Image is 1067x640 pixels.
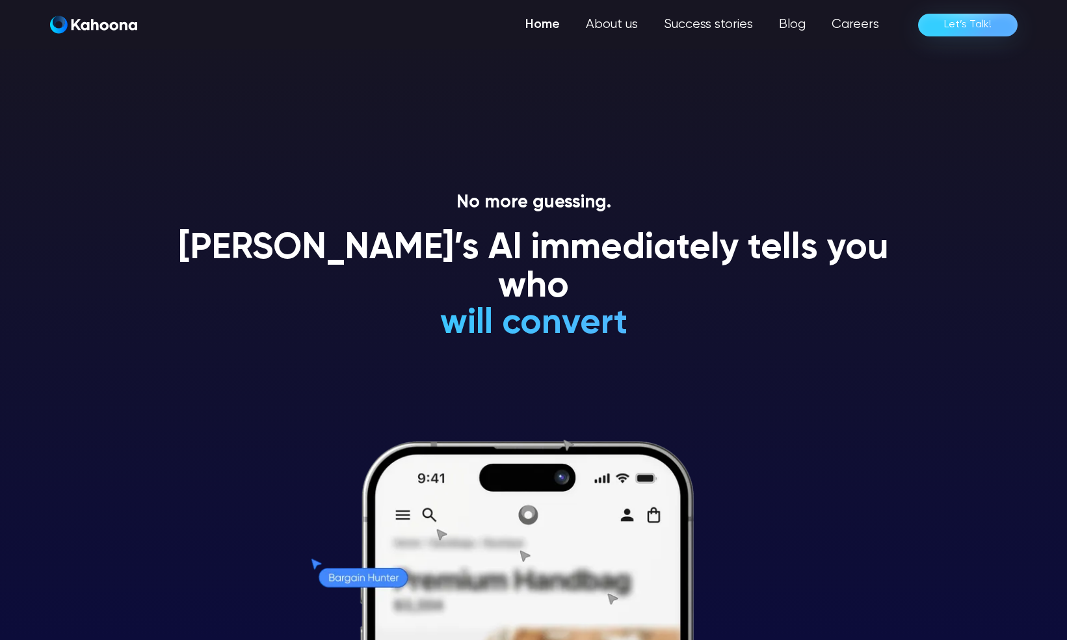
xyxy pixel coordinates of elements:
[918,14,1018,36] a: Let’s Talk!
[50,16,137,34] img: Kahoona logo white
[163,192,904,214] p: No more guessing.
[573,12,651,38] a: About us
[50,16,137,34] a: home
[651,12,766,38] a: Success stories
[766,12,819,38] a: Blog
[163,230,904,307] h1: [PERSON_NAME]’s AI immediately tells you who
[944,14,992,35] div: Let’s Talk!
[342,304,725,343] h1: will convert
[512,12,573,38] a: Home
[819,12,892,38] a: Careers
